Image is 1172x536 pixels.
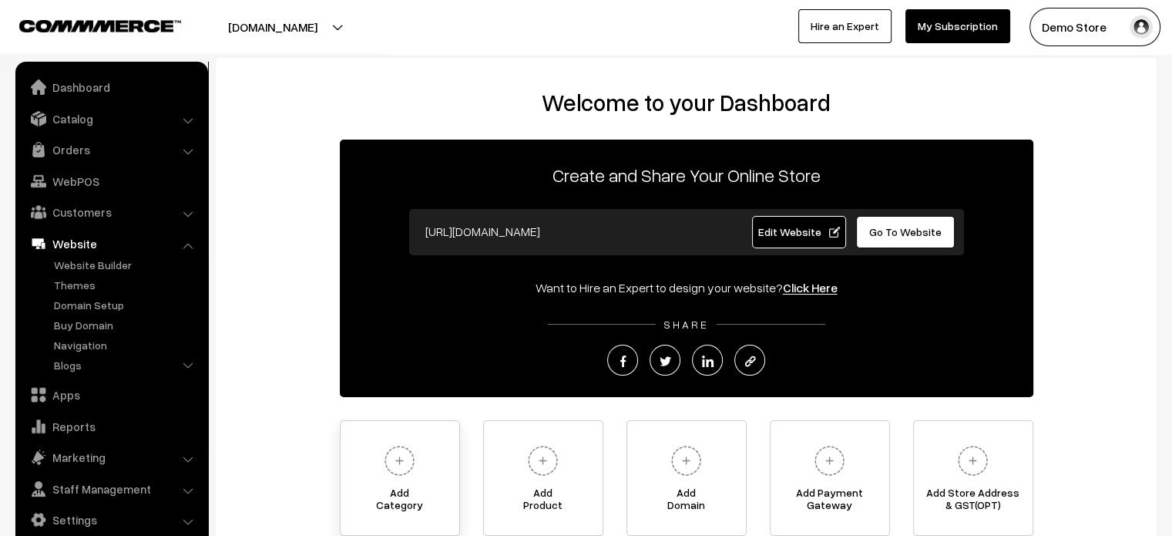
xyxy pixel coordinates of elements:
a: Go To Website [856,216,955,248]
a: Dashboard [19,73,203,101]
a: Blogs [50,357,203,373]
a: Customers [19,198,203,226]
h2: Welcome to your Dashboard [231,89,1141,116]
img: plus.svg [808,440,851,482]
a: Buy Domain [50,317,203,333]
a: Staff Management [19,475,203,503]
a: Edit Website [752,216,846,248]
a: Apps [19,381,203,409]
img: COMMMERCE [19,20,181,32]
a: Hire an Expert [798,9,892,43]
img: plus.svg [952,440,994,482]
img: plus.svg [522,440,564,482]
img: user [1130,15,1153,39]
a: Click Here [783,280,838,295]
a: Domain Setup [50,297,203,313]
a: AddDomain [626,420,747,536]
a: AddCategory [340,420,460,536]
img: plus.svg [665,440,707,482]
a: Orders [19,136,203,163]
a: COMMMERCE [19,15,154,34]
a: Themes [50,277,203,293]
a: Marketing [19,443,203,471]
a: AddProduct [483,420,603,536]
a: Settings [19,506,203,534]
a: Add Store Address& GST(OPT) [913,420,1033,536]
a: WebPOS [19,167,203,195]
img: plus.svg [378,440,421,482]
span: SHARE [656,318,717,331]
a: Navigation [50,337,203,353]
a: Website [19,230,203,258]
span: Add Payment Gateway [771,487,889,517]
div: Want to Hire an Expert to design your website? [340,278,1033,297]
a: Catalog [19,105,203,133]
a: My Subscription [905,9,1010,43]
p: Create and Share Your Online Store [340,161,1033,189]
span: Go To Website [869,225,942,238]
a: Add PaymentGateway [770,420,890,536]
span: Add Store Address & GST(OPT) [914,487,1033,517]
button: [DOMAIN_NAME] [174,8,371,46]
span: Add Domain [627,487,746,517]
span: Edit Website [757,225,840,238]
a: Website Builder [50,257,203,273]
span: Add Category [341,487,459,517]
a: Reports [19,413,203,440]
button: Demo Store [1029,8,1160,46]
span: Add Product [484,487,603,517]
